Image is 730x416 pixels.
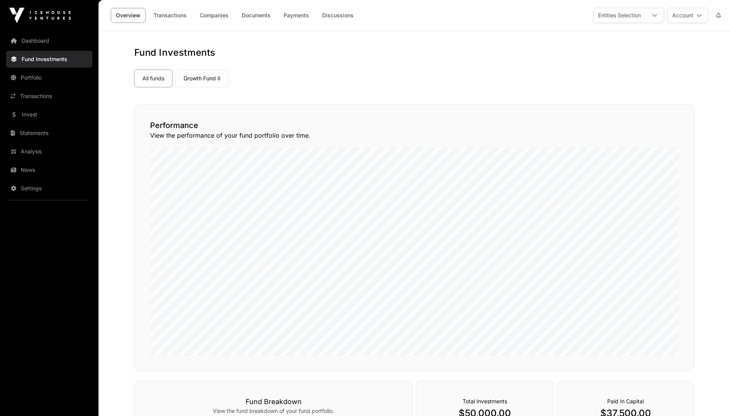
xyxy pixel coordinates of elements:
[150,407,397,415] p: View the fund breakdown of your fund portfolio.
[667,8,708,23] button: Account
[6,69,92,86] a: Portfolio
[195,8,234,23] a: Companies
[6,125,92,141] a: Statements
[150,396,397,407] h3: Fund Breakdown
[150,131,679,140] p: View the performance of your fund portfolio over time.
[175,70,229,87] a: Growth Fund II
[317,8,359,23] a: Discussions
[9,8,71,23] img: Icehouse Ventures Logo
[6,161,92,178] a: News
[149,8,192,23] a: Transactions
[692,379,730,416] iframe: Chat Widget
[237,8,276,23] a: Documents
[150,120,679,131] h2: Performance
[6,180,92,197] a: Settings
[607,398,644,404] span: Paid In Capital
[463,398,507,404] span: Total Investments
[6,32,92,49] a: Dashboard
[6,106,92,123] a: Invest
[6,88,92,105] a: Transactions
[134,70,172,87] a: All funds
[111,8,145,23] a: Overview
[134,47,695,59] h1: Fund Investments
[593,8,645,23] div: Entities Selection
[6,143,92,160] a: Analysis
[279,8,314,23] a: Payments
[6,51,92,68] a: Fund Investments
